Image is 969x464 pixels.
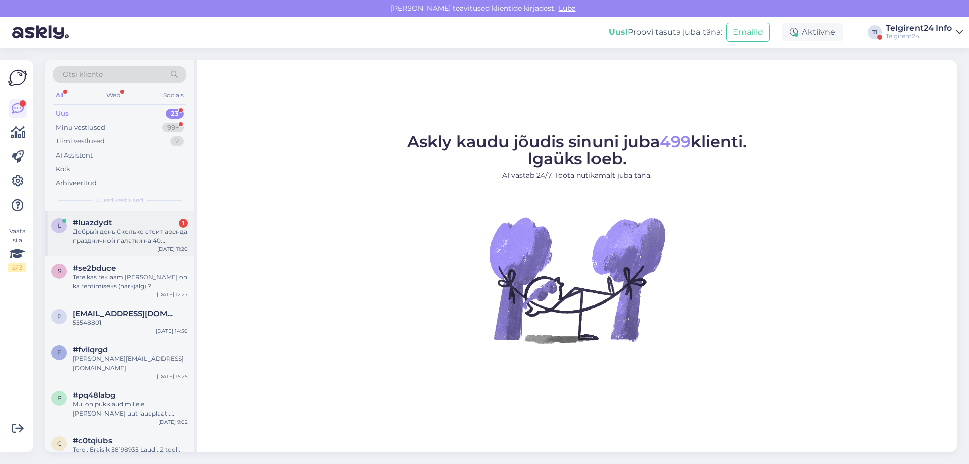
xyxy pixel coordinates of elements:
div: 1 [179,219,188,228]
div: Mul on pukklaud millele [PERSON_NAME] uut lauaplaati. 80cm läbimõõt. Sobiks ka kasutatud plaat. [73,400,188,418]
div: Telgirent24 Info [886,24,952,32]
div: AI Assistent [56,150,93,161]
div: Minu vestlused [56,123,105,133]
span: c [57,440,62,447]
div: 2 / 3 [8,263,26,272]
button: Emailid [726,23,770,42]
b: Uus! [609,27,628,37]
div: 99+ [162,123,184,133]
div: 2 [170,136,184,146]
div: Tiimi vestlused [56,136,105,146]
div: Tere , Eraisik 58198935 Laud , 2 tooli, valge laudlina, 2 pokaali, ämber jääga, 2 taldrikud sushi... [73,445,188,463]
span: #fvilqrgd [73,345,108,354]
img: Askly Logo [8,68,27,87]
div: Добрый день Сколько стоит аренда праздничной палатки на 40 человек [73,227,188,245]
div: Vaata siia [8,227,26,272]
div: Socials [161,89,186,102]
span: l [58,222,61,229]
div: Aktiivne [782,23,843,41]
div: 55548801 [73,318,188,327]
span: p [57,313,62,320]
span: f [57,349,61,356]
div: All [53,89,65,102]
div: Proovi tasuta juba täna: [609,26,722,38]
span: Uued vestlused [96,196,143,205]
span: s [58,267,61,275]
span: #se2bduce [73,264,116,273]
span: pisnenkoo@gmail.com [73,309,178,318]
img: No Chat active [486,189,668,371]
span: p [57,394,62,402]
div: [PERSON_NAME][EMAIL_ADDRESS][DOMAIN_NAME] [73,354,188,373]
div: [DATE] 9:02 [158,418,188,426]
div: TI [868,25,882,39]
div: Telgirent24 [886,32,952,40]
span: Askly kaudu jõudis sinuni juba klienti. Igaüks loeb. [407,132,747,168]
span: Luba [556,4,579,13]
span: 499 [660,132,691,151]
div: [DATE] 14:50 [156,327,188,335]
div: Kõik [56,164,70,174]
div: 23 [166,109,184,119]
span: Otsi kliente [63,69,103,80]
a: Telgirent24 InfoTelgirent24 [886,24,963,40]
span: #c0tqiubs [73,436,112,445]
div: Tere kas reklaam [PERSON_NAME] on ka rentimiseks (harkjalg) ? [73,273,188,291]
div: [DATE] 12:27 [157,291,188,298]
span: #pq48labg [73,391,115,400]
div: Web [104,89,122,102]
div: [DATE] 15:25 [157,373,188,380]
div: Arhiveeritud [56,178,97,188]
div: [DATE] 11:20 [157,245,188,253]
div: Uus [56,109,69,119]
p: AI vastab 24/7. Tööta nutikamalt juba täna. [407,170,747,181]
span: #luazdydt [73,218,112,227]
